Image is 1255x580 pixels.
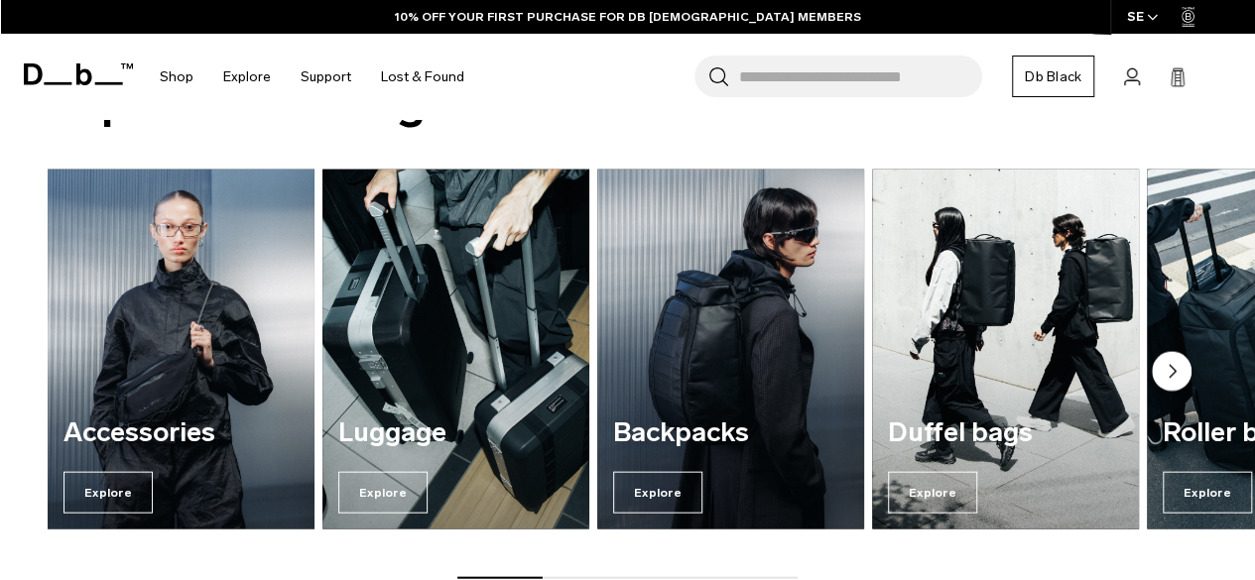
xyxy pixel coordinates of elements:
[872,170,1139,529] div: 4 / 7
[322,170,589,529] div: 2 / 7
[160,42,193,112] a: Shop
[338,418,573,448] h3: Luggage
[1012,56,1094,97] a: Db Black
[301,42,351,112] a: Support
[338,472,428,514] span: Explore
[63,418,299,448] h3: Accessories
[613,472,702,514] span: Explore
[597,170,864,529] div: 3 / 7
[888,418,1123,448] h3: Duffel bags
[223,42,271,112] a: Explore
[145,34,479,120] nav: Main Navigation
[381,42,464,112] a: Lost & Found
[395,8,861,26] a: 10% OFF YOUR FIRST PURCHASE FOR DB [DEMOGRAPHIC_DATA] MEMBERS
[888,472,977,514] span: Explore
[63,472,153,514] span: Explore
[1163,472,1252,514] span: Explore
[48,170,314,529] div: 1 / 7
[48,170,314,529] a: Accessories Explore
[613,418,848,448] h3: Backpacks
[597,170,864,529] a: Backpacks Explore
[1152,352,1192,396] button: Next slide
[872,170,1139,529] a: Duffel bags Explore
[322,170,589,529] a: Luggage Explore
